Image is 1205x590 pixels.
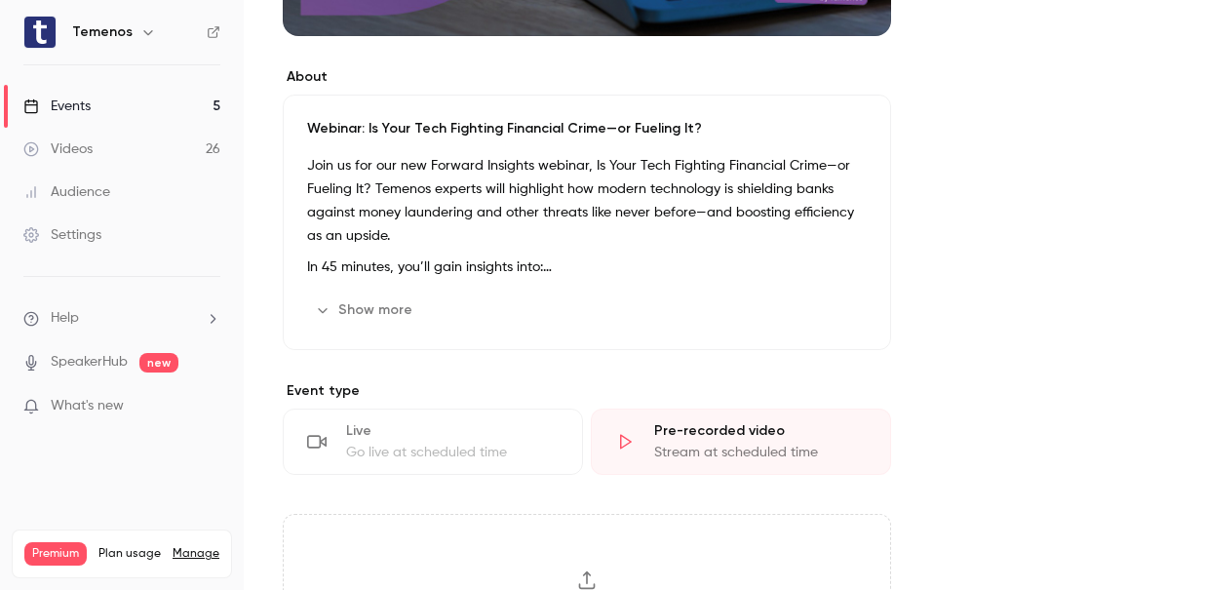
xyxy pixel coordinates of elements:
[307,154,867,248] p: Join us for our new Forward Insights webinar, Is Your Tech Fighting Financial Crime—or Fueling It...
[23,139,93,159] div: Videos
[591,409,891,475] div: Pre-recorded videoStream at scheduled time
[307,256,867,279] p: In 45 minutes, you’ll gain insights into:
[51,352,128,373] a: SpeakerHub
[346,443,559,462] div: Go live at scheduled time
[23,225,101,245] div: Settings
[654,421,867,441] div: Pre-recorded video
[23,97,91,116] div: Events
[283,409,583,475] div: LiveGo live at scheduled time
[139,353,178,373] span: new
[24,542,87,566] span: Premium
[307,295,424,326] button: Show more
[23,182,110,202] div: Audience
[346,421,559,441] div: Live
[72,22,133,42] h6: Temenos
[283,67,891,87] label: About
[197,398,220,415] iframe: Noticeable Trigger
[51,308,79,329] span: Help
[24,17,56,48] img: Temenos
[654,443,867,462] div: Stream at scheduled time
[51,396,124,416] span: What's new
[23,308,220,329] li: help-dropdown-opener
[173,546,219,562] a: Manage
[98,546,161,562] span: Plan usage
[283,381,891,401] p: Event type
[307,119,867,138] p: Webinar: Is Your Tech Fighting Financial Crime—or Fueling It?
